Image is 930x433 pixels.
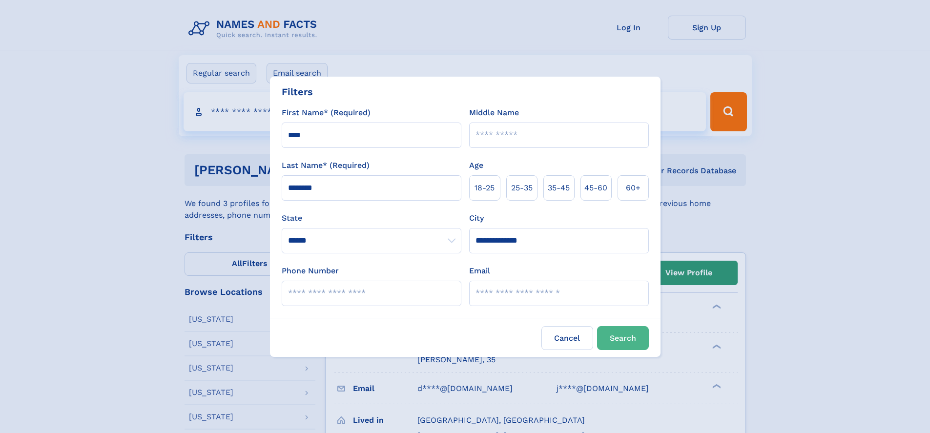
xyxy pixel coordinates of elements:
[282,212,461,224] label: State
[282,160,370,171] label: Last Name* (Required)
[548,182,570,194] span: 35‑45
[475,182,495,194] span: 18‑25
[469,265,490,277] label: Email
[541,326,593,350] label: Cancel
[597,326,649,350] button: Search
[511,182,533,194] span: 25‑35
[282,84,313,99] div: Filters
[626,182,641,194] span: 60+
[584,182,607,194] span: 45‑60
[282,265,339,277] label: Phone Number
[282,107,371,119] label: First Name* (Required)
[469,212,484,224] label: City
[469,160,483,171] label: Age
[469,107,519,119] label: Middle Name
